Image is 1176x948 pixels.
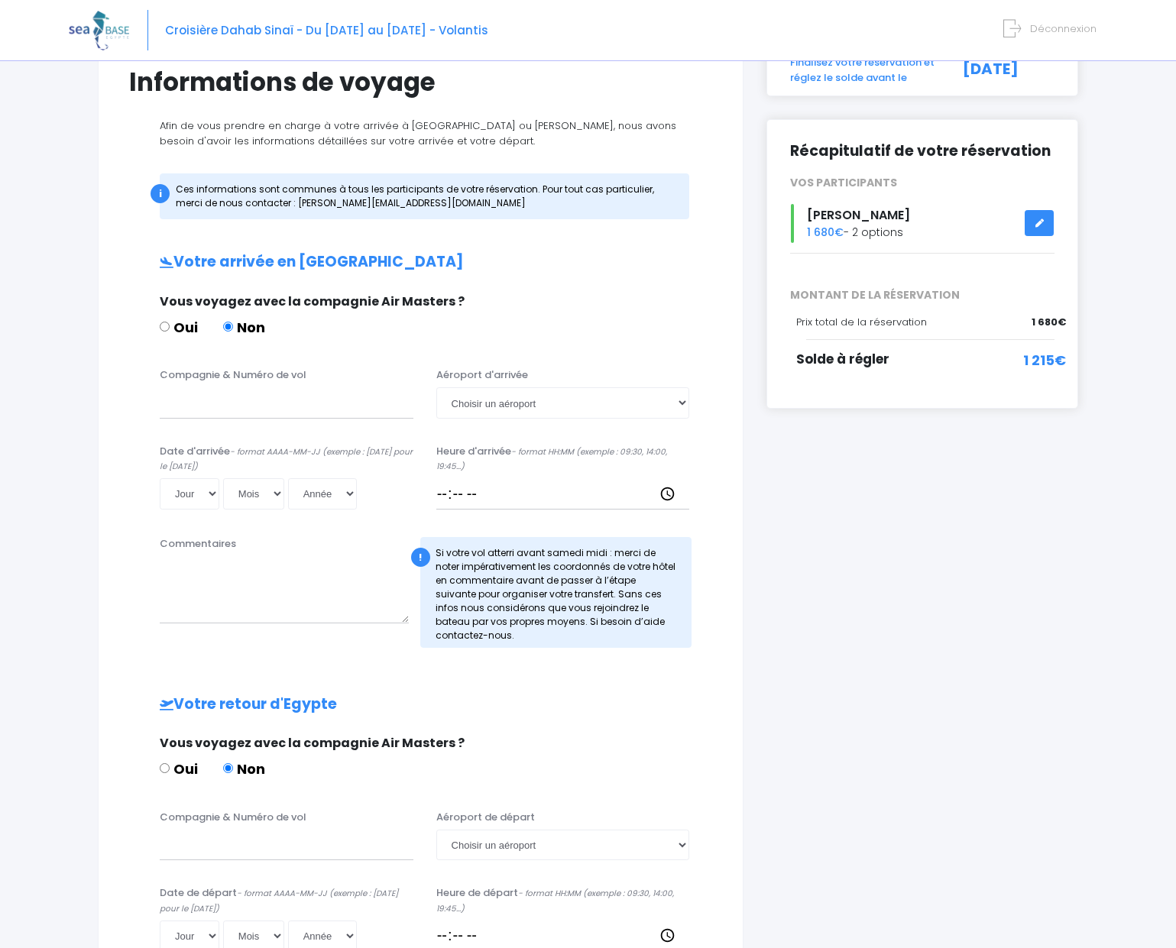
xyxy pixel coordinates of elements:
div: i [151,184,170,203]
input: Oui [160,763,170,773]
div: [DATE] [946,55,1066,85]
h1: Informations de voyage [129,67,712,97]
div: Si votre vol atterri avant samedi midi : merci de noter impérativement les coordonnés de votre hô... [420,537,692,648]
input: Non [223,322,233,332]
div: ! [411,548,430,567]
label: Date d'arrivée [160,444,413,474]
span: Solde à régler [796,350,889,368]
label: Heure de départ [436,885,690,915]
span: [PERSON_NAME] [807,206,910,224]
label: Aéroport d'arrivée [436,367,528,383]
label: Compagnie & Numéro de vol [160,367,306,383]
span: Prix total de la réservation [796,315,927,329]
label: Date de départ [160,885,413,915]
input: Oui [160,322,170,332]
h2: Récapitulatif de votre réservation [790,143,1055,160]
span: 1 680€ [1032,315,1066,330]
label: Oui [160,759,198,779]
input: Non [223,763,233,773]
label: Aéroport de départ [436,810,535,825]
span: 1 680€ [807,225,844,240]
span: Vous voyagez avec la compagnie Air Masters ? [160,293,465,310]
label: Commentaires [160,536,236,552]
h2: Votre arrivée en [GEOGRAPHIC_DATA] [129,254,712,271]
i: - format AAAA-MM-JJ (exemple : [DATE] pour le [DATE]) [160,446,413,473]
span: 1 215€ [1023,350,1066,370]
label: Non [223,317,265,338]
p: Afin de vous prendre en charge à votre arrivée à [GEOGRAPHIC_DATA] ou [PERSON_NAME], nous avons b... [129,118,712,148]
i: - format HH:MM (exemple : 09:30, 14:00, 19:45...) [436,446,667,473]
i: - format HH:MM (exemple : 09:30, 14:00, 19:45...) [436,888,674,914]
input: __:__ [436,478,690,509]
i: - format AAAA-MM-JJ (exemple : [DATE] pour le [DATE]) [160,888,398,914]
div: Ces informations sont communes à tous les participants de votre réservation. Pour tout cas partic... [160,173,689,219]
span: MONTANT DE LA RÉSERVATION [779,287,1066,303]
div: Finalisez votre réservation et réglez le solde avant le [779,55,946,85]
div: - 2 options [779,204,1066,243]
span: Déconnexion [1030,21,1097,36]
div: VOS PARTICIPANTS [779,175,1066,191]
h2: Votre retour d'Egypte [129,696,712,713]
label: Oui [160,317,198,338]
label: Compagnie & Numéro de vol [160,810,306,825]
label: Non [223,759,265,779]
label: Heure d'arrivée [436,444,690,474]
span: Croisière Dahab Sinaï - Du [DATE] au [DATE] - Volantis [165,22,488,38]
span: Vous voyagez avec la compagnie Air Masters ? [160,734,465,752]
